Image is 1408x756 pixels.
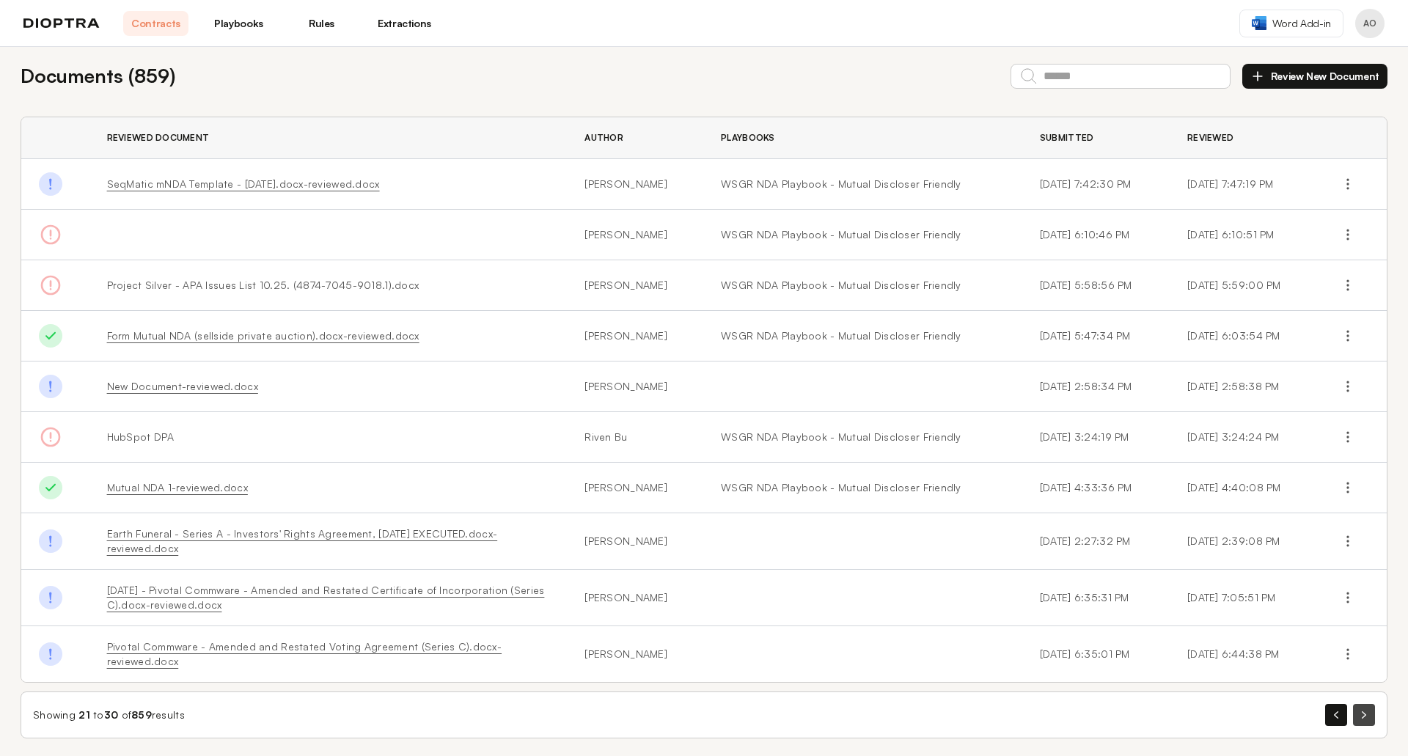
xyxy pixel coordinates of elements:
[107,481,248,493] a: Mutual NDA 1-reviewed.docx
[567,570,703,626] td: [PERSON_NAME]
[1022,210,1170,260] td: [DATE] 6:10:46 PM
[1170,412,1319,463] td: [DATE] 3:24:24 PM
[39,172,62,196] img: Done
[1170,513,1319,570] td: [DATE] 2:39:08 PM
[1170,362,1319,412] td: [DATE] 2:58:38 PM
[1325,704,1347,726] button: Previous
[1170,159,1319,210] td: [DATE] 7:47:19 PM
[107,279,419,291] span: Project Silver - APA Issues List 10.25. (4874-7045-9018.1).docx
[39,529,62,553] img: Done
[39,642,62,666] img: Done
[1170,117,1319,159] th: Reviewed
[1022,159,1170,210] td: [DATE] 7:42:30 PM
[721,278,1005,293] a: WSGR NDA Playbook - Mutual Discloser Friendly
[289,11,354,36] a: Rules
[1353,704,1375,726] button: Next
[1239,10,1343,37] a: Word Add-in
[1170,463,1319,513] td: [DATE] 4:40:08 PM
[123,11,188,36] a: Contracts
[1355,9,1385,38] button: Profile menu
[1170,570,1319,626] td: [DATE] 7:05:51 PM
[1022,570,1170,626] td: [DATE] 6:35:31 PM
[1022,311,1170,362] td: [DATE] 5:47:34 PM
[23,18,100,29] img: logo
[206,11,271,36] a: Playbooks
[567,260,703,311] td: [PERSON_NAME]
[567,117,703,159] th: Author
[721,329,1005,343] a: WSGR NDA Playbook - Mutual Discloser Friendly
[1170,626,1319,683] td: [DATE] 6:44:38 PM
[107,430,175,443] span: HubSpot DPA
[107,380,258,392] a: New Document-reviewed.docx
[1022,626,1170,683] td: [DATE] 6:35:01 PM
[1252,16,1266,30] img: word
[1022,463,1170,513] td: [DATE] 4:33:36 PM
[107,177,380,190] a: SeqMatic mNDA Template - [DATE].docx-reviewed.docx
[78,708,90,721] span: 21
[39,586,62,609] img: Done
[1170,311,1319,362] td: [DATE] 6:03:54 PM
[567,626,703,683] td: [PERSON_NAME]
[1022,117,1170,159] th: Submitted
[131,708,152,721] span: 859
[107,329,419,342] a: Form Mutual NDA (sellside private auction).docx-reviewed.docx
[567,362,703,412] td: [PERSON_NAME]
[1022,362,1170,412] td: [DATE] 2:58:34 PM
[567,412,703,463] td: Riven Bu
[567,311,703,362] td: [PERSON_NAME]
[721,177,1005,191] a: WSGR NDA Playbook - Mutual Discloser Friendly
[721,430,1005,444] a: WSGR NDA Playbook - Mutual Discloser Friendly
[567,513,703,570] td: [PERSON_NAME]
[107,527,498,554] a: Earth Funeral - Series A - Investors' Rights Agreement, [DATE] EXECUTED.docx-reviewed.docx
[372,11,437,36] a: Extractions
[567,210,703,260] td: [PERSON_NAME]
[1022,513,1170,570] td: [DATE] 2:27:32 PM
[721,480,1005,495] a: WSGR NDA Playbook - Mutual Discloser Friendly
[21,62,175,90] h2: Documents ( 859 )
[39,375,62,398] img: Done
[39,476,62,499] img: Done
[567,463,703,513] td: [PERSON_NAME]
[107,640,502,667] a: Pivotal Commware - Amended and Restated Voting Agreement (Series C).docx-reviewed.docx
[1022,260,1170,311] td: [DATE] 5:58:56 PM
[1272,16,1331,31] span: Word Add-in
[1170,260,1319,311] td: [DATE] 5:59:00 PM
[721,227,1005,242] a: WSGR NDA Playbook - Mutual Discloser Friendly
[1242,64,1387,89] button: Review New Document
[104,708,119,721] span: 30
[39,324,62,348] img: Done
[89,117,568,159] th: Reviewed Document
[1022,412,1170,463] td: [DATE] 3:24:19 PM
[107,584,545,611] a: [DATE] - Pivotal Commware - Amended and Restated Certificate of Incorporation (Series C).docx-rev...
[703,117,1022,159] th: Playbooks
[1170,210,1319,260] td: [DATE] 6:10:51 PM
[33,708,185,722] div: Showing to of results
[567,159,703,210] td: [PERSON_NAME]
